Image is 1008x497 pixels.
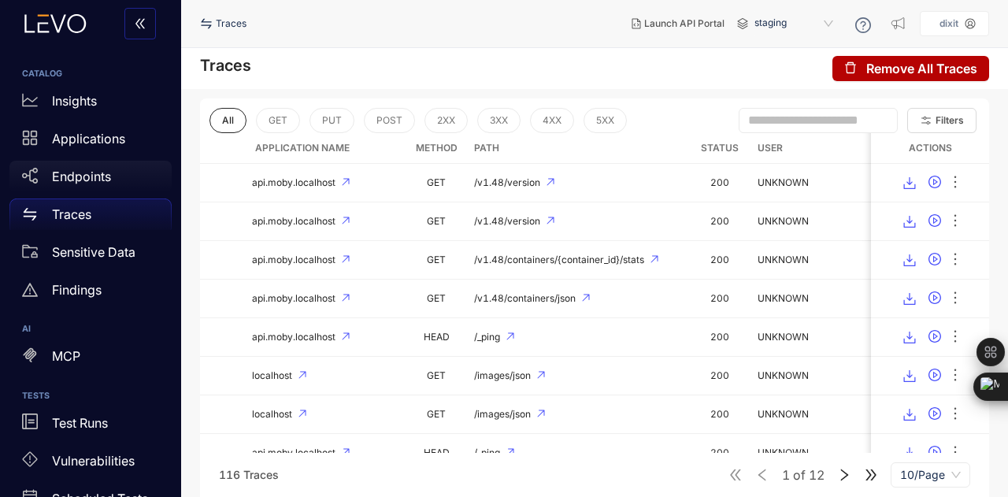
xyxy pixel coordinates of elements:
span: UNKNOWN [758,408,809,420]
span: right [837,468,851,482]
span: /_ping [474,332,500,343]
span: GET [427,176,446,188]
th: Actions [871,133,989,164]
button: play-circle [922,209,947,234]
span: /images/json [474,370,531,381]
span: 12 [809,468,825,482]
span: GET [269,115,287,126]
span: api.moby.localhost [252,177,335,188]
td: 200 [688,357,751,395]
th: Status [688,133,751,164]
button: PUT [309,108,354,133]
span: UNKNOWN [758,292,809,304]
td: 200 [688,202,751,241]
span: play-circle [928,291,941,306]
button: ellipsis [947,440,963,465]
span: 5XX [596,115,614,126]
button: GET [256,108,300,133]
span: All [222,115,234,126]
a: Vulnerabilities [9,445,172,483]
button: play-circle [922,325,947,350]
span: play-circle [928,369,941,383]
span: GET [427,215,446,227]
button: play-circle [922,402,947,427]
span: Remove All Traces [866,61,977,76]
th: Timestamp [869,133,940,164]
h6: TESTS [22,391,159,401]
td: 200 [688,434,751,473]
button: ellipsis [947,286,963,311]
span: play-circle [928,253,941,267]
p: Test Runs [52,416,108,430]
span: UNKNOWN [758,176,809,188]
span: 116 Traces [219,468,279,481]
td: 200 [688,280,751,318]
span: ellipsis [947,290,963,308]
span: /v1.48/containers/{container_id}/stats [474,254,644,265]
td: 200 [688,318,751,357]
a: MCP [9,341,172,379]
th: User [751,133,869,164]
span: double-right [864,468,878,482]
span: /v1.48/version [474,216,540,227]
span: UNKNOWN [758,369,809,381]
span: api.moby.localhost [252,254,335,265]
span: play-circle [928,407,941,421]
a: Test Runs [9,407,172,445]
a: Findings [9,274,172,312]
button: ellipsis [947,170,963,195]
p: Insights [52,94,97,108]
h4: Traces [200,56,251,75]
button: ellipsis [947,247,963,273]
span: UNKNOWN [758,331,809,343]
button: ellipsis [947,325,963,350]
span: 1 [782,468,790,482]
p: MCP [52,349,80,363]
td: 200 [688,241,751,280]
span: HEAD [424,331,450,343]
button: Filters [907,108,976,133]
button: ellipsis [947,402,963,427]
th: Application Name [200,133,405,164]
button: deleteRemove All Traces [832,56,989,81]
span: ellipsis [947,213,963,231]
a: Applications [9,123,172,161]
button: play-circle [922,170,947,195]
td: 200 [688,164,751,202]
td: 200 [688,395,751,434]
span: POST [376,115,402,126]
span: delete [844,61,857,76]
span: 4XX [543,115,561,126]
span: 3XX [490,115,508,126]
span: /v1.48/containers/json [474,293,576,304]
span: Filters [936,115,964,126]
span: api.moby.localhost [252,332,335,343]
button: ellipsis [947,209,963,234]
span: localhost [252,370,292,381]
button: 4XX [530,108,574,133]
button: POST [364,108,415,133]
th: Method [405,133,468,164]
a: Traces [9,198,172,236]
span: Traces [216,18,246,29]
button: play-circle [922,247,947,273]
p: Vulnerabilities [52,454,135,468]
span: UNKNOWN [758,254,809,265]
p: Sensitive Data [52,245,135,259]
span: UNKNOWN [758,215,809,227]
button: 5XX [584,108,627,133]
span: GET [427,292,446,304]
span: swap [22,206,38,222]
th: Path [468,133,688,164]
button: All [209,108,246,133]
span: play-circle [928,176,941,190]
a: Insights [9,85,172,123]
p: Traces [52,207,91,221]
p: dixit [939,18,958,29]
span: double-left [134,17,146,32]
button: double-left [124,8,156,39]
span: GET [427,369,446,381]
span: localhost [252,409,292,420]
button: Launch API Portal [619,11,737,36]
h6: CATALOG [22,69,159,79]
